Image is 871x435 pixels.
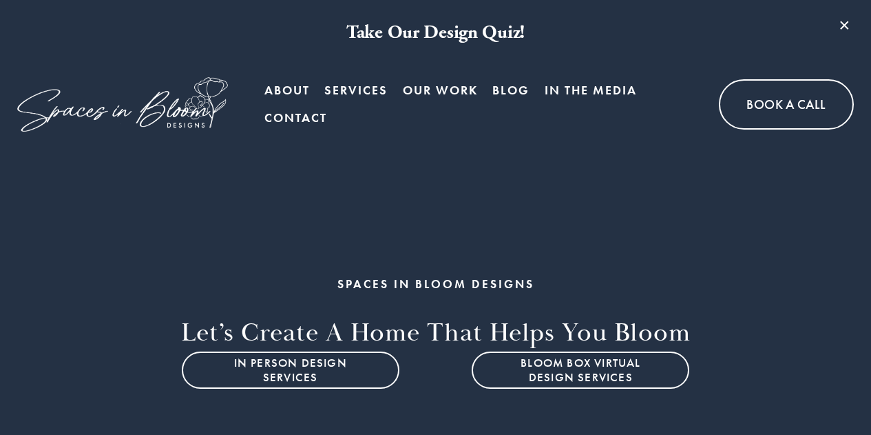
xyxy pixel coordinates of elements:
[36,316,835,350] h2: Let’s Create a home that helps you bloom
[264,104,327,132] a: Contact
[182,352,399,389] a: In Person Design Services
[492,77,529,105] a: Blog
[17,77,227,132] img: Spaces in Bloom Designs
[719,79,853,130] a: Book A Call
[403,77,478,105] a: Our Work
[545,77,637,105] a: In the Media
[36,276,835,293] h1: SPACES IN BLOOM DESIGNS
[324,78,388,103] span: Services
[264,77,310,105] a: About
[472,352,689,389] a: Bloom Box Virtual Design Services
[324,77,388,105] a: folder dropdown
